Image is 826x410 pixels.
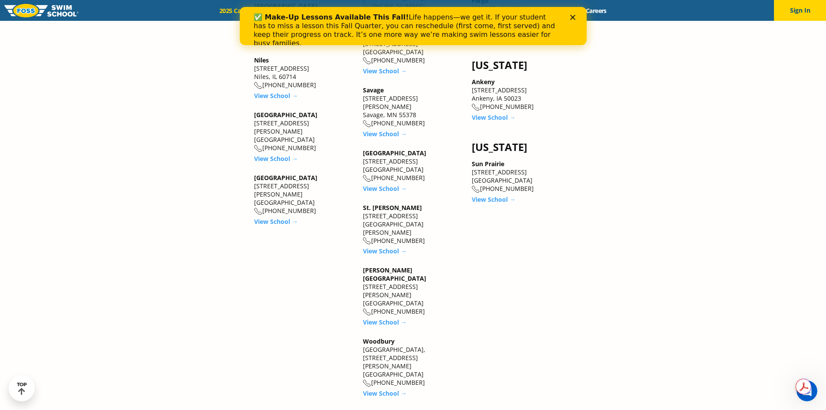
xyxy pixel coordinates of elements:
[472,160,504,168] a: Sun Prairie
[363,86,463,128] div: [STREET_ADDRESS][PERSON_NAME] Savage, MN 55378 [PHONE_NUMBER]
[551,7,578,15] a: Blog
[254,82,262,89] img: location-phone-o-icon.svg
[472,141,572,153] h4: [US_STATE]
[14,6,169,14] b: ✅ Make-Up Lessons Available This Fall!
[363,130,407,138] a: View School →
[266,7,303,15] a: Schools
[472,78,572,111] div: [STREET_ADDRESS] Ankeny, IA 50023 [PHONE_NUMBER]
[254,208,262,215] img: location-phone-o-icon.svg
[363,149,426,157] a: [GEOGRAPHIC_DATA]
[472,78,495,86] a: Ankeny
[363,318,407,326] a: View School →
[240,7,587,45] iframe: Intercom live chat banner
[472,113,516,121] a: View School →
[363,337,463,387] div: [GEOGRAPHIC_DATA], [STREET_ADDRESS][PERSON_NAME] [GEOGRAPHIC_DATA] [PHONE_NUMBER]
[254,56,269,64] a: Niles
[254,92,298,100] a: View School →
[363,149,463,182] div: [STREET_ADDRESS] [GEOGRAPHIC_DATA] [PHONE_NUMBER]
[472,195,516,203] a: View School →
[212,7,266,15] a: 2025 Calendar
[379,7,459,15] a: About [PERSON_NAME]
[254,56,354,89] div: [STREET_ADDRESS] Niles, IL 60714 [PHONE_NUMBER]
[254,145,262,152] img: location-phone-o-icon.svg
[472,104,480,111] img: location-phone-o-icon.svg
[254,217,298,226] a: View School →
[363,308,371,316] img: location-phone-o-icon.svg
[363,380,371,387] img: location-phone-o-icon.svg
[14,6,319,41] div: Life happens—we get it. If your student has to miss a lesson this Fall Quarter, you can reschedul...
[254,174,354,215] div: [STREET_ADDRESS][PERSON_NAME] [GEOGRAPHIC_DATA] [PHONE_NUMBER]
[17,382,27,395] div: TOP
[472,160,572,193] div: [STREET_ADDRESS] [GEOGRAPHIC_DATA] [PHONE_NUMBER]
[363,247,407,255] a: View School →
[363,203,463,245] div: [STREET_ADDRESS] [GEOGRAPHIC_DATA][PERSON_NAME] [PHONE_NUMBER]
[363,203,422,212] a: St. [PERSON_NAME]
[363,337,395,345] a: Woodbury
[303,7,379,15] a: Swim Path® Program
[363,31,463,65] div: [STREET_ADDRESS] [GEOGRAPHIC_DATA] [PHONE_NUMBER]
[363,86,384,94] a: Savage
[459,7,551,15] a: Swim Like [PERSON_NAME]
[363,266,463,316] div: [STREET_ADDRESS] [PERSON_NAME][GEOGRAPHIC_DATA] [PHONE_NUMBER]
[254,174,317,182] a: [GEOGRAPHIC_DATA]
[254,154,298,163] a: View School →
[363,175,371,182] img: location-phone-o-icon.svg
[254,111,354,152] div: [STREET_ADDRESS][PERSON_NAME] [GEOGRAPHIC_DATA] [PHONE_NUMBER]
[363,237,371,245] img: location-phone-o-icon.svg
[363,57,371,65] img: location-phone-o-icon.svg
[472,59,572,71] h4: [US_STATE]
[472,186,480,193] img: location-phone-o-icon.svg
[4,4,78,17] img: FOSS Swim School Logo
[363,67,407,75] a: View School →
[363,266,426,282] a: [PERSON_NAME][GEOGRAPHIC_DATA]
[330,8,339,13] div: Close
[578,7,614,15] a: Careers
[363,184,407,193] a: View School →
[363,120,371,128] img: location-phone-o-icon.svg
[363,389,407,397] a: View School →
[254,111,317,119] a: [GEOGRAPHIC_DATA]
